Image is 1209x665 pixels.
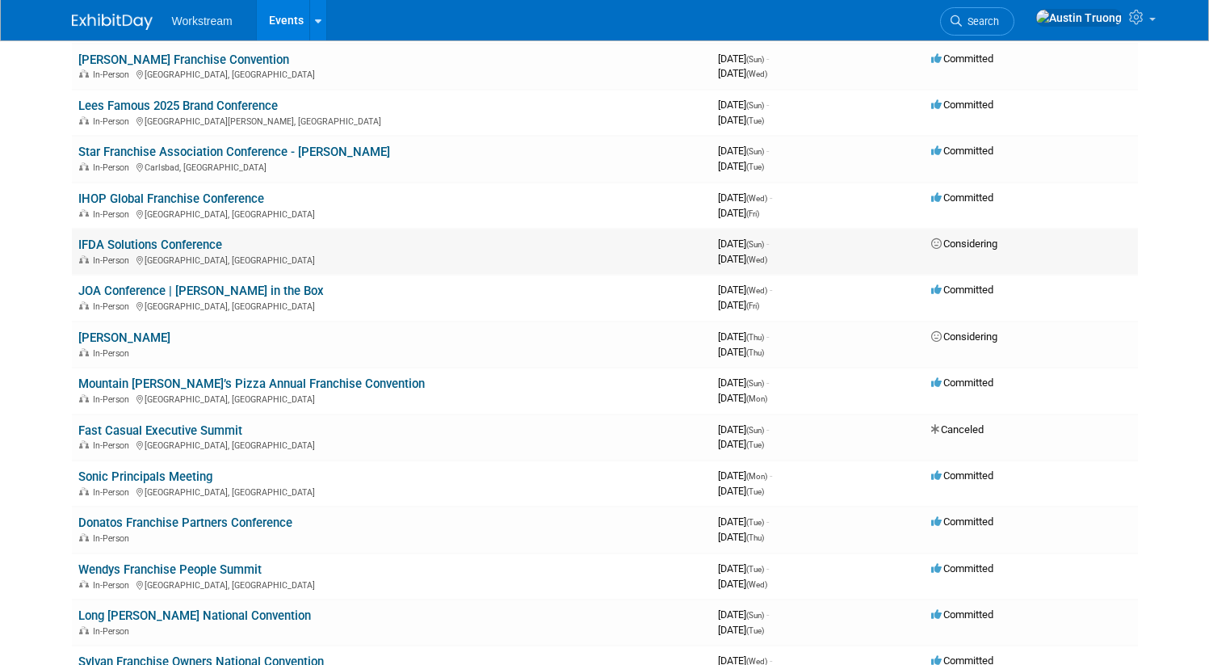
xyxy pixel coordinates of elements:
[746,255,767,264] span: (Wed)
[79,394,89,402] img: In-Person Event
[78,53,289,67] a: [PERSON_NAME] Franchise Convention
[746,209,759,218] span: (Fri)
[718,284,772,296] span: [DATE]
[746,194,767,203] span: (Wed)
[746,379,764,388] span: (Sun)
[79,209,89,217] img: In-Person Event
[766,516,769,528] span: -
[718,238,769,250] span: [DATE]
[79,533,89,541] img: In-Person Event
[931,99,993,111] span: Committed
[746,240,764,249] span: (Sun)
[766,562,769,575] span: -
[72,14,153,30] img: ExhibitDay
[746,301,759,310] span: (Fri)
[93,116,134,127] span: In-Person
[78,562,262,577] a: Wendys Franchise People Summit
[93,394,134,405] span: In-Person
[718,516,769,528] span: [DATE]
[93,348,134,359] span: In-Person
[770,469,772,482] span: -
[93,162,134,173] span: In-Person
[931,145,993,157] span: Committed
[93,301,134,312] span: In-Person
[718,469,772,482] span: [DATE]
[746,518,764,527] span: (Tue)
[931,330,997,343] span: Considering
[746,69,767,78] span: (Wed)
[746,533,764,542] span: (Thu)
[1035,9,1123,27] img: Austin Truong
[718,531,764,543] span: [DATE]
[718,145,769,157] span: [DATE]
[79,440,89,448] img: In-Person Event
[718,624,764,636] span: [DATE]
[746,611,764,620] span: (Sun)
[746,348,764,357] span: (Thu)
[78,423,242,438] a: Fast Casual Executive Summit
[931,608,993,621] span: Committed
[940,7,1014,36] a: Search
[718,299,759,311] span: [DATE]
[746,440,764,449] span: (Tue)
[931,516,993,528] span: Committed
[931,377,993,389] span: Committed
[766,145,769,157] span: -
[718,346,764,358] span: [DATE]
[78,299,705,312] div: [GEOGRAPHIC_DATA], [GEOGRAPHIC_DATA]
[718,53,769,65] span: [DATE]
[746,580,767,589] span: (Wed)
[172,15,233,27] span: Workstream
[79,348,89,356] img: In-Person Event
[746,116,764,125] span: (Tue)
[93,580,134,591] span: In-Person
[93,209,134,220] span: In-Person
[78,207,705,220] div: [GEOGRAPHIC_DATA], [GEOGRAPHIC_DATA]
[746,565,764,574] span: (Tue)
[718,438,764,450] span: [DATE]
[79,487,89,495] img: In-Person Event
[79,116,89,124] img: In-Person Event
[78,238,222,252] a: IFDA Solutions Conference
[718,99,769,111] span: [DATE]
[78,330,170,345] a: [PERSON_NAME]
[718,392,767,404] span: [DATE]
[766,238,769,250] span: -
[79,69,89,78] img: In-Person Event
[78,284,324,298] a: JOA Conference | [PERSON_NAME] in the Box
[718,562,769,575] span: [DATE]
[746,487,764,496] span: (Tue)
[93,255,134,266] span: In-Person
[766,377,769,389] span: -
[931,284,993,296] span: Committed
[718,160,764,172] span: [DATE]
[79,580,89,588] img: In-Person Event
[79,255,89,263] img: In-Person Event
[931,469,993,482] span: Committed
[746,55,764,64] span: (Sun)
[746,426,764,435] span: (Sun)
[79,626,89,634] img: In-Person Event
[770,284,772,296] span: -
[93,626,134,637] span: In-Person
[78,192,264,206] a: IHOP Global Franchise Conference
[78,516,292,530] a: Donatos Franchise Partners Conference
[746,333,764,342] span: (Thu)
[78,67,705,80] div: [GEOGRAPHIC_DATA], [GEOGRAPHIC_DATA]
[746,626,764,635] span: (Tue)
[718,253,767,265] span: [DATE]
[78,578,705,591] div: [GEOGRAPHIC_DATA], [GEOGRAPHIC_DATA]
[718,192,772,204] span: [DATE]
[746,286,767,295] span: (Wed)
[78,145,390,159] a: Star Franchise Association Conference - [PERSON_NAME]
[931,423,984,436] span: Canceled
[78,608,311,623] a: Long [PERSON_NAME] National Convention
[78,253,705,266] div: [GEOGRAPHIC_DATA], [GEOGRAPHIC_DATA]
[766,423,769,436] span: -
[78,438,705,451] div: [GEOGRAPHIC_DATA], [GEOGRAPHIC_DATA]
[78,160,705,173] div: Carlsbad, [GEOGRAPHIC_DATA]
[93,533,134,544] span: In-Person
[78,99,278,113] a: Lees Famous 2025 Brand Conference
[766,53,769,65] span: -
[718,485,764,497] span: [DATE]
